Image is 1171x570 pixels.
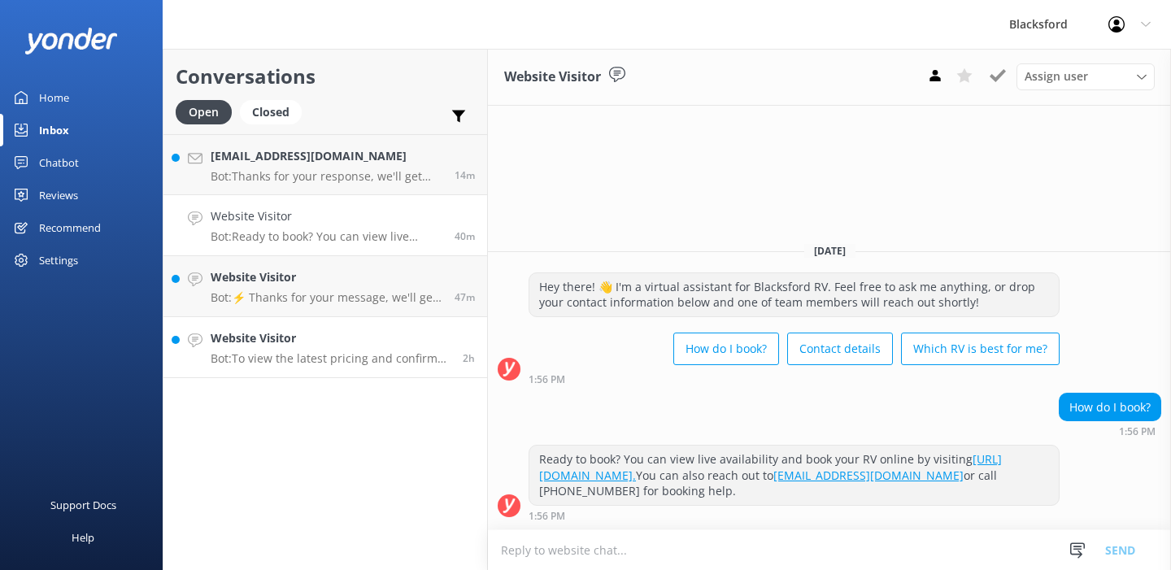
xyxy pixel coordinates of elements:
[529,510,1060,521] div: Sep 08 2025 01:56pm (UTC -06:00) America/Chihuahua
[211,351,451,366] p: Bot: To view the latest pricing and confirm availability for your dates, please visit [URL][DOMAI...
[529,446,1059,505] div: Ready to book? You can view live availability and book your RV online by visiting You can also re...
[240,102,310,120] a: Closed
[1016,63,1155,89] div: Assign User
[1119,427,1156,437] strong: 1:56 PM
[211,290,442,305] p: Bot: ⚡ Thanks for your message, we'll get back to you as soon as we can. You're also welcome to k...
[787,333,893,365] button: Contact details
[24,28,118,54] img: yonder-white-logo.png
[211,329,451,347] h4: Website Visitor
[773,468,964,483] a: [EMAIL_ADDRESS][DOMAIN_NAME]
[504,67,601,88] h3: Website Visitor
[529,511,565,521] strong: 1:56 PM
[176,102,240,120] a: Open
[211,207,442,225] h4: Website Visitor
[455,229,475,243] span: Sep 08 2025 01:56pm (UTC -06:00) America/Chihuahua
[72,521,94,554] div: Help
[529,273,1059,316] div: Hey there! 👋 I'm a virtual assistant for Blacksford RV. Feel free to ask me anything, or drop you...
[804,244,855,258] span: [DATE]
[211,268,442,286] h4: Website Visitor
[176,100,232,124] div: Open
[463,351,475,365] span: Sep 08 2025 11:46am (UTC -06:00) America/Chihuahua
[176,61,475,92] h2: Conversations
[529,375,565,385] strong: 1:56 PM
[163,195,487,256] a: Website VisitorBot:Ready to book? You can view live availability and book your RV online by visit...
[1060,394,1160,421] div: How do I book?
[211,229,442,244] p: Bot: Ready to book? You can view live availability and book your RV online by visiting [URL][DOMA...
[163,134,487,195] a: [EMAIL_ADDRESS][DOMAIN_NAME]Bot:Thanks for your response, we'll get back to you as soon as we can...
[39,81,69,114] div: Home
[39,244,78,276] div: Settings
[539,451,1002,483] a: [URL][DOMAIN_NAME].
[39,179,78,211] div: Reviews
[901,333,1060,365] button: Which RV is best for me?
[39,211,101,244] div: Recommend
[1059,425,1161,437] div: Sep 08 2025 01:56pm (UTC -06:00) America/Chihuahua
[240,100,302,124] div: Closed
[39,114,69,146] div: Inbox
[529,373,1060,385] div: Sep 08 2025 01:56pm (UTC -06:00) America/Chihuahua
[50,489,116,521] div: Support Docs
[211,147,442,165] h4: [EMAIL_ADDRESS][DOMAIN_NAME]
[455,290,475,304] span: Sep 08 2025 01:49pm (UTC -06:00) America/Chihuahua
[163,317,487,378] a: Website VisitorBot:To view the latest pricing and confirm availability for your dates, please vis...
[673,333,779,365] button: How do I book?
[163,256,487,317] a: Website VisitorBot:⚡ Thanks for your message, we'll get back to you as soon as we can. You're als...
[211,169,442,184] p: Bot: Thanks for your response, we'll get back to you as soon as we can during opening hours.
[1025,67,1088,85] span: Assign user
[39,146,79,179] div: Chatbot
[455,168,475,182] span: Sep 08 2025 02:22pm (UTC -06:00) America/Chihuahua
